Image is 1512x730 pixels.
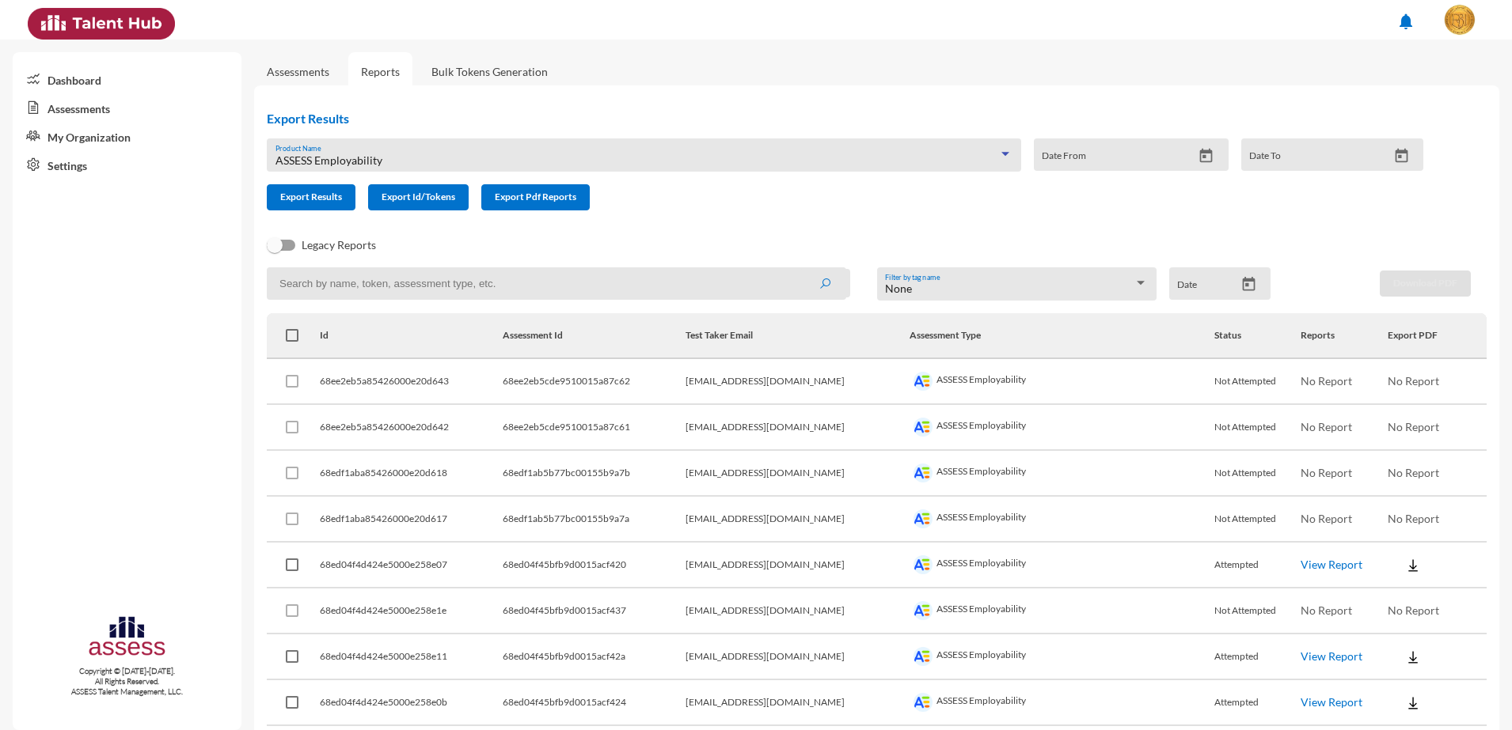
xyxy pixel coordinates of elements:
[320,451,502,497] td: 68edf1aba85426000e20d618
[348,52,412,91] a: Reports
[1388,313,1487,359] th: Export PDF
[481,184,590,210] button: Export Pdf Reports
[1396,12,1415,31] mat-icon: notifications
[503,634,686,680] td: 68ed04f45bfb9d0015acf42a
[1301,649,1362,663] a: View Report
[320,543,502,588] td: 68ed04f4d424e5000e258e07
[1301,695,1362,709] a: View Report
[885,282,912,295] span: None
[686,588,909,634] td: [EMAIL_ADDRESS][DOMAIN_NAME]
[267,267,846,300] input: Search by name, token, assessment type, etc.
[419,52,560,91] a: Bulk Tokens Generation
[910,451,1214,497] td: ASSESS Employability
[87,614,167,664] img: assesscompany-logo.png
[1388,374,1439,388] span: No Report
[495,191,576,202] span: Export Pdf Reports
[1214,313,1301,359] th: Status
[1301,313,1388,359] th: Reports
[1214,634,1301,680] td: Attempted
[1214,543,1301,588] td: Attempted
[280,191,342,202] span: Export Results
[1393,277,1457,289] span: Download PDF
[503,680,686,726] td: 68ed04f45bfb9d0015acf424
[686,359,909,405] td: [EMAIL_ADDRESS][DOMAIN_NAME]
[1214,405,1301,451] td: Not Attempted
[686,497,909,543] td: [EMAIL_ADDRESS][DOMAIN_NAME]
[368,184,469,210] button: Export Id/Tokens
[1235,276,1263,293] button: Open calendar
[1192,148,1220,165] button: Open calendar
[503,497,686,543] td: 68edf1ab5b77bc00155b9a7a
[320,359,502,405] td: 68ee2eb5a85426000e20d643
[910,543,1214,588] td: ASSESS Employability
[1301,512,1352,525] span: No Report
[382,191,455,202] span: Export Id/Tokens
[320,497,502,543] td: 68edf1aba85426000e20d617
[1214,588,1301,634] td: Not Attempted
[910,634,1214,680] td: ASSESS Employability
[1214,497,1301,543] td: Not Attempted
[910,497,1214,543] td: ASSESS Employability
[686,405,909,451] td: [EMAIL_ADDRESS][DOMAIN_NAME]
[1301,558,1362,571] a: View Report
[1214,680,1301,726] td: Attempted
[320,313,502,359] th: Id
[1388,603,1439,617] span: No Report
[13,65,241,93] a: Dashboard
[503,359,686,405] td: 68ee2eb5cde9510015a87c62
[686,313,909,359] th: Test Taker Email
[686,451,909,497] td: [EMAIL_ADDRESS][DOMAIN_NAME]
[503,588,686,634] td: 68ed04f45bfb9d0015acf437
[503,405,686,451] td: 68ee2eb5cde9510015a87c61
[320,405,502,451] td: 68ee2eb5a85426000e20d642
[13,150,241,179] a: Settings
[320,680,502,726] td: 68ed04f4d424e5000e258e0b
[13,122,241,150] a: My Organization
[13,93,241,122] a: Assessments
[910,680,1214,726] td: ASSESS Employability
[320,634,502,680] td: 68ed04f4d424e5000e258e11
[503,313,686,359] th: Assessment Id
[267,111,1436,126] h2: Export Results
[686,680,909,726] td: [EMAIL_ADDRESS][DOMAIN_NAME]
[1388,512,1439,525] span: No Report
[503,543,686,588] td: 68ed04f45bfb9d0015acf420
[1380,270,1471,297] button: Download PDF
[302,236,376,255] span: Legacy Reports
[686,634,909,680] td: [EMAIL_ADDRESS][DOMAIN_NAME]
[686,543,909,588] td: [EMAIL_ADDRESS][DOMAIN_NAME]
[1301,420,1352,433] span: No Report
[320,588,502,634] td: 68ed04f4d424e5000e258e1e
[1301,374,1352,388] span: No Report
[267,65,329,78] a: Assessments
[1301,603,1352,617] span: No Report
[503,451,686,497] td: 68edf1ab5b77bc00155b9a7b
[1301,466,1352,479] span: No Report
[1388,420,1439,433] span: No Report
[13,666,241,697] p: Copyright © [DATE]-[DATE]. All Rights Reserved. ASSESS Talent Management, LLC.
[910,359,1214,405] td: ASSESS Employability
[910,588,1214,634] td: ASSESS Employability
[1388,148,1415,165] button: Open calendar
[275,153,382,167] span: ASSESS Employability
[1214,359,1301,405] td: Not Attempted
[1388,466,1439,479] span: No Report
[910,313,1214,359] th: Assessment Type
[910,405,1214,451] td: ASSESS Employability
[267,184,355,210] button: Export Results
[1214,451,1301,497] td: Not Attempted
